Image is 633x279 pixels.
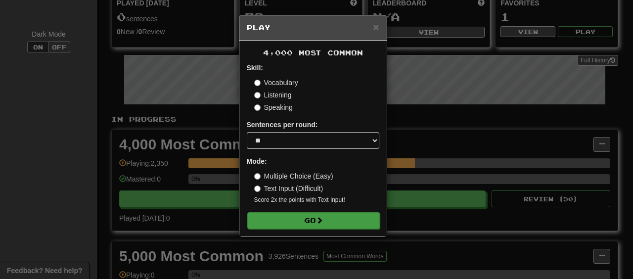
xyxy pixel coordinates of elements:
input: Vocabulary [254,80,261,86]
button: Close [373,22,379,32]
label: Vocabulary [254,78,298,88]
input: Speaking [254,104,261,111]
strong: Skill: [247,64,263,72]
input: Multiple Choice (Easy) [254,173,261,180]
label: Text Input (Difficult) [254,184,323,193]
span: × [373,21,379,33]
h5: Play [247,23,379,33]
input: Listening [254,92,261,98]
input: Text Input (Difficult) [254,186,261,192]
small: Score 2x the points with Text Input ! [254,196,379,204]
label: Speaking [254,102,293,112]
label: Multiple Choice (Easy) [254,171,333,181]
span: 4,000 Most Common [263,48,363,57]
label: Sentences per round: [247,120,318,130]
label: Listening [254,90,292,100]
button: Go [247,212,380,229]
strong: Mode: [247,157,267,165]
